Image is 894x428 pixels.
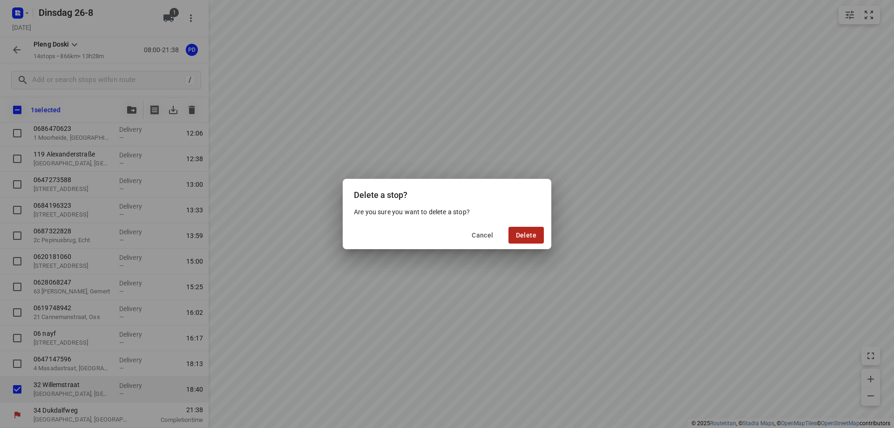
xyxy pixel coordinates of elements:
[354,207,540,217] p: Are you sure you want to delete a stop?
[343,179,551,207] div: Delete a stop?
[472,231,493,239] span: Cancel
[464,227,501,244] button: Cancel
[508,227,544,244] button: Delete
[516,231,536,239] span: Delete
